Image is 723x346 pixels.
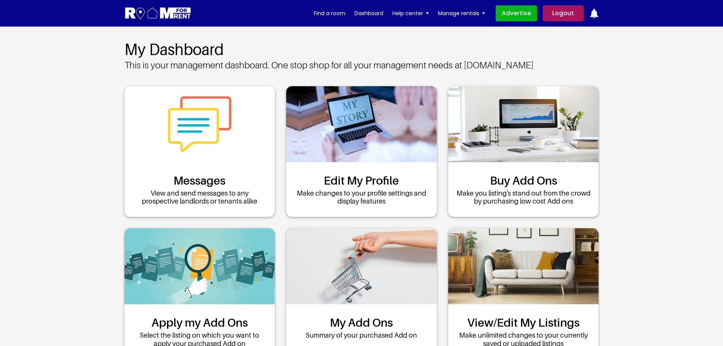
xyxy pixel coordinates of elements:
[467,316,580,329] a: View/Edit My Listings
[173,174,225,187] a: Messages
[124,60,599,71] p: This is your management dashboard. One stop shop for all your management needs at [DOMAIN_NAME]
[314,8,345,19] a: Find a room
[151,316,248,329] a: Apply my Add Ons
[438,8,485,19] a: Manage rentals
[543,5,584,21] a: Logout
[324,174,399,187] a: Edit My Profile
[124,40,599,58] h2: My Dashboard
[392,8,429,19] a: Help center
[496,5,537,21] a: Advertise
[589,9,599,18] img: ic-notification
[354,8,383,19] a: Dashboard
[490,174,557,187] a: Buy Add Ons
[124,6,192,21] img: Logo for Room for Rent, featuring a welcoming design with a house icon and modern typography
[330,316,393,329] a: My Add Ons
